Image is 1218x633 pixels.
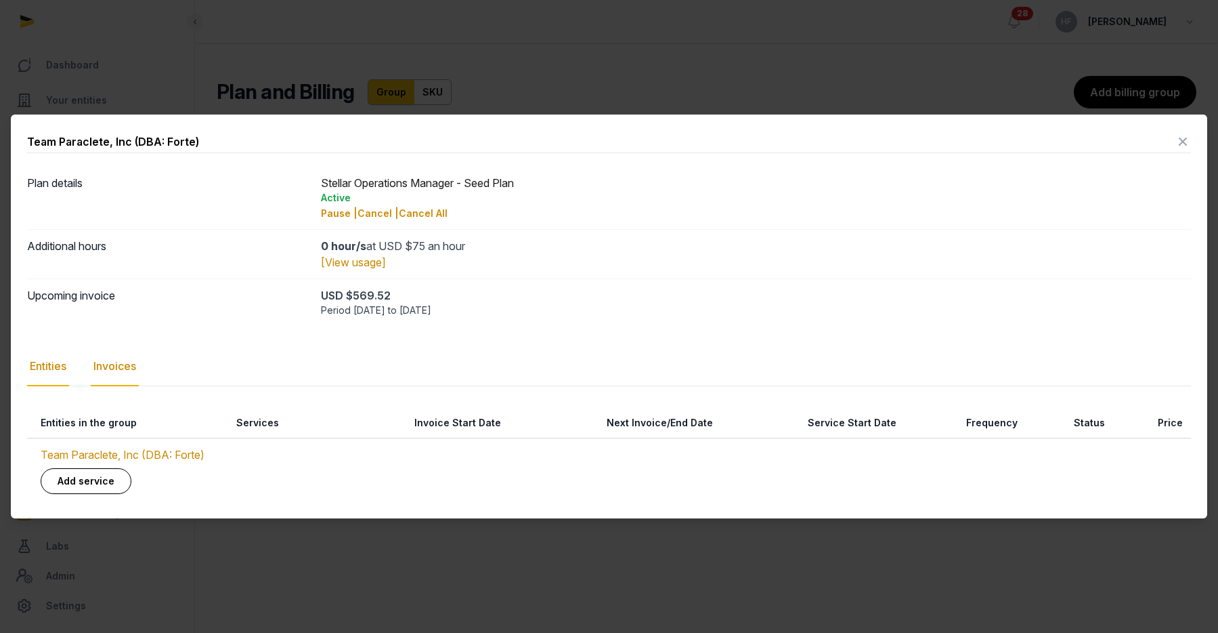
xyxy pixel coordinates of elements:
[223,408,330,438] th: Services
[509,408,722,438] th: Next Invoice/End Date
[905,408,1026,438] th: Frequency
[27,238,310,270] dt: Additional hours
[27,175,310,221] dt: Plan details
[321,256,386,269] a: [View usage]
[329,408,508,438] th: Invoice Start Date
[27,287,310,317] dt: Upcoming invoice
[27,134,199,150] div: Team Paraclete, Inc (DBA: Forte)
[41,448,204,462] a: Team Paraclete, Inc (DBA: Forte)
[321,238,1191,254] div: at USD $75 an hour
[1113,408,1191,438] th: Price
[357,207,399,219] span: Cancel |
[321,239,366,253] strong: 0 hour/s
[321,287,1191,304] div: USD $569.52
[1026,408,1113,438] th: Status
[321,175,1191,221] div: Stellar Operations Manager - Seed Plan
[321,207,357,219] span: Pause |
[721,408,904,438] th: Service Start Date
[41,468,131,494] a: Add service
[91,347,139,386] div: Invoices
[27,347,1191,386] nav: Tabs
[27,347,69,386] div: Entities
[321,304,1191,317] div: Period [DATE] to [DATE]
[399,207,448,219] span: Cancel All
[321,191,1191,205] div: Active
[27,408,223,438] th: Entities in the group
